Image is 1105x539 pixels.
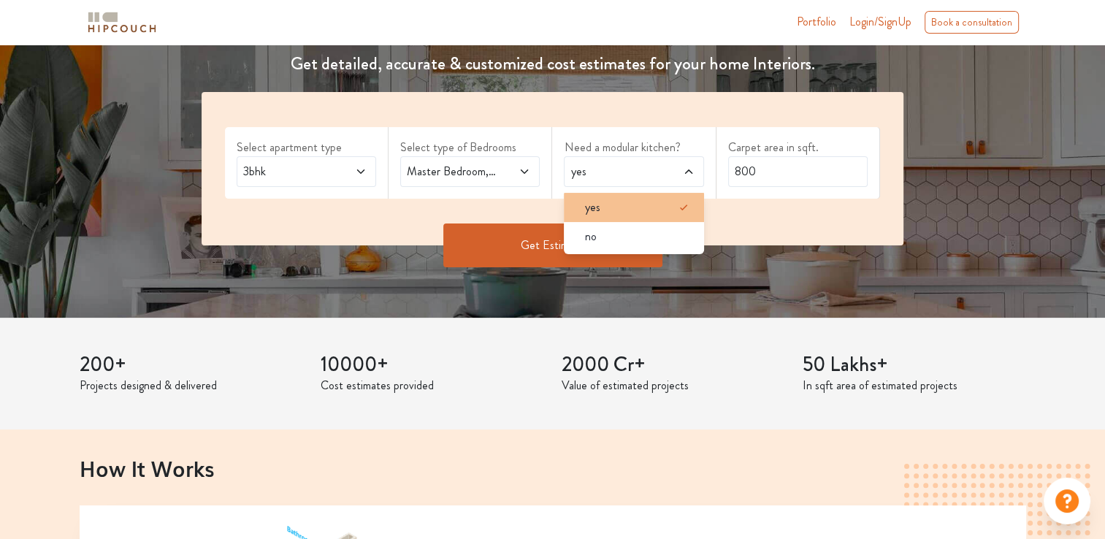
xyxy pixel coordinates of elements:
label: Select apartment type [237,139,376,156]
img: logo-horizontal.svg [85,9,158,35]
p: Cost estimates provided [321,377,544,394]
span: yes [567,163,662,180]
h3: 10000+ [321,353,544,378]
span: yes [584,199,600,216]
label: Need a modular kitchen? [564,139,703,156]
p: In sqft area of estimated projects [803,377,1026,394]
h3: 2000 Cr+ [562,353,785,378]
span: logo-horizontal.svg [85,6,158,39]
div: Book a consultation [925,11,1019,34]
span: no [584,228,596,245]
p: Value of estimated projects [562,377,785,394]
span: Login/SignUp [849,13,911,30]
h3: 200+ [80,353,303,378]
label: Carpet area in sqft. [728,139,868,156]
input: Enter area sqft [728,156,868,187]
h4: Get detailed, accurate & customized cost estimates for your home Interiors. [193,53,912,74]
p: Projects designed & delivered [80,377,303,394]
button: Get Estimate [443,223,662,267]
span: Master Bedroom,Kids Room 1,Guest [404,163,499,180]
a: Portfolio [797,13,836,31]
h2: How It Works [80,456,1026,481]
h3: 50 Lakhs+ [803,353,1026,378]
span: 3bhk [240,163,335,180]
label: Select type of Bedrooms [400,139,540,156]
